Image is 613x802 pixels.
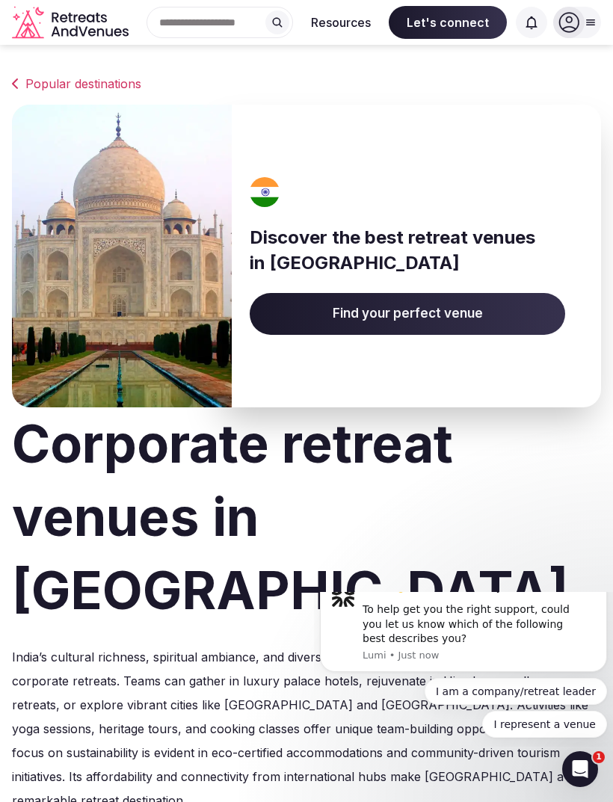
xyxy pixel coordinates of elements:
button: Resources [299,6,383,39]
img: India's flag [245,177,286,207]
iframe: Intercom notifications message [314,592,613,747]
div: To help get you the right support, could you let us know which of the following best describes you? [49,10,270,55]
h3: Discover the best retreat venues in [GEOGRAPHIC_DATA] [250,225,565,275]
button: Quick reply: I am a company/retreat leader [111,86,293,113]
span: 1 [593,751,605,763]
iframe: Intercom live chat [562,751,598,787]
h1: Corporate retreat venues in [GEOGRAPHIC_DATA] [12,407,601,627]
button: Quick reply: I represent a venue [168,119,293,146]
div: Quick reply options [6,86,293,146]
img: Banner image for India representative of the country [12,105,232,407]
a: Visit the homepage [12,6,132,40]
p: Message from Lumi, sent Just now [49,57,270,70]
svg: Retreats and Venues company logo [12,6,132,40]
a: Popular destinations [12,75,601,93]
span: Let's connect [389,6,507,39]
a: Find your perfect venue [250,293,565,335]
